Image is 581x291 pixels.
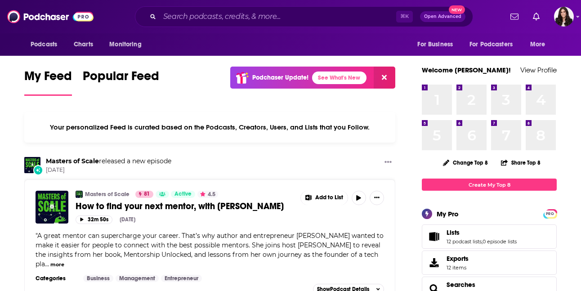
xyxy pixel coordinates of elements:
[174,190,192,199] span: Active
[529,9,543,24] a: Show notifications dropdown
[530,38,545,51] span: More
[411,36,464,53] button: open menu
[120,216,135,223] div: [DATE]
[197,191,218,198] button: 4.5
[554,7,574,27] img: User Profile
[447,255,469,263] span: Exports
[24,157,40,173] img: Masters of Scale
[36,232,384,268] span: "
[144,190,150,199] span: 81
[109,38,141,51] span: Monitoring
[135,6,473,27] div: Search podcasts, credits, & more...
[449,5,465,14] span: New
[507,9,522,24] a: Show notifications dropdown
[482,238,483,245] span: ,
[76,215,112,224] button: 32m 50s
[554,7,574,27] span: Logged in as RebeccaShapiro
[46,157,171,166] h3: released a new episode
[464,36,526,53] button: open menu
[483,238,517,245] a: 0 episode lists
[46,166,171,174] span: [DATE]
[24,112,395,143] div: Your personalized Feed is curated based on the Podcasts, Creators, Users, and Lists that you Follow.
[422,224,557,249] span: Lists
[74,38,93,51] span: Charts
[76,191,83,198] img: Masters of Scale
[447,264,469,271] span: 12 items
[437,210,459,218] div: My Pro
[103,36,153,53] button: open menu
[381,157,395,168] button: Show More Button
[301,191,348,205] button: Show More Button
[545,210,555,217] a: PRO
[438,157,493,168] button: Change Top 8
[45,260,49,268] span: ...
[83,68,159,89] span: Popular Feed
[447,228,460,237] span: Lists
[83,275,113,282] a: Business
[7,8,94,25] img: Podchaser - Follow, Share and Rate Podcasts
[447,228,517,237] a: Lists
[554,7,574,27] button: Show profile menu
[252,74,308,81] p: Podchaser Update!
[396,11,413,22] span: ⌘ K
[417,38,453,51] span: For Business
[524,36,557,53] button: open menu
[85,191,130,198] a: Masters of Scale
[46,157,99,165] a: Masters of Scale
[370,191,384,205] button: Show More Button
[68,36,98,53] a: Charts
[161,275,202,282] a: Entrepreneur
[24,68,72,89] span: My Feed
[312,72,366,84] a: See What's New
[469,38,513,51] span: For Podcasters
[36,275,76,282] h3: Categories
[50,261,64,269] button: more
[422,251,557,275] a: Exports
[520,66,557,74] a: View Profile
[83,68,159,96] a: Popular Feed
[76,201,284,212] span: How to find your next mentor, with [PERSON_NAME]
[447,281,475,289] a: Searches
[135,191,153,198] a: 81
[315,194,343,201] span: Add to List
[24,68,72,96] a: My Feed
[424,14,461,19] span: Open Advanced
[36,191,68,224] img: How to find your next mentor, with Janice Omadeke
[447,238,482,245] a: 12 podcast lists
[171,191,195,198] a: Active
[36,232,384,268] span: A great mentor can supercharge your career. That’s why author and entrepreneur [PERSON_NAME] want...
[501,154,541,171] button: Share Top 8
[422,66,511,74] a: Welcome [PERSON_NAME]!
[422,179,557,191] a: Create My Top 8
[420,11,465,22] button: Open AdvancedNew
[33,165,43,175] div: New Episode
[76,201,294,212] a: How to find your next mentor, with [PERSON_NAME]
[24,36,69,53] button: open menu
[31,38,57,51] span: Podcasts
[425,256,443,269] span: Exports
[116,275,159,282] a: Management
[545,210,555,217] span: PRO
[160,9,396,24] input: Search podcasts, credits, & more...
[425,230,443,243] a: Lists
